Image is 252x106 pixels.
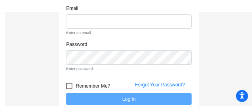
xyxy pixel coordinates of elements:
label: Password [66,41,87,48]
small: Enter password. [66,66,192,72]
label: Email [66,5,78,12]
span: Remember Me? [76,81,110,91]
a: Forgot Your Password? [135,82,185,88]
small: Enter an email. [66,30,192,36]
button: Log In [66,93,192,105]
